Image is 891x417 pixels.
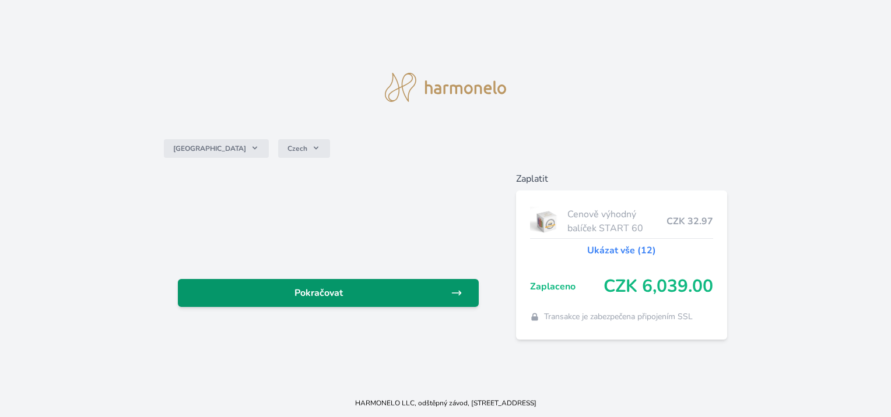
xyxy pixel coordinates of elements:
[385,73,506,102] img: logo.svg
[164,139,269,158] button: [GEOGRAPHIC_DATA]
[178,279,478,307] a: Pokračovat
[567,207,666,235] span: Cenově výhodný balíček START 60
[516,172,727,186] h6: Zaplatit
[530,207,563,236] img: start.jpg
[544,311,693,323] span: Transakce je zabezpečena připojením SSL
[287,144,307,153] span: Czech
[173,144,246,153] span: [GEOGRAPHIC_DATA]
[587,243,656,257] a: Ukázat vše (12)
[604,276,713,297] span: CZK 6,039.00
[667,214,713,228] span: CZK 32.97
[530,280,604,294] span: Zaplaceno
[278,139,330,158] button: Czech
[187,286,450,300] span: Pokračovat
